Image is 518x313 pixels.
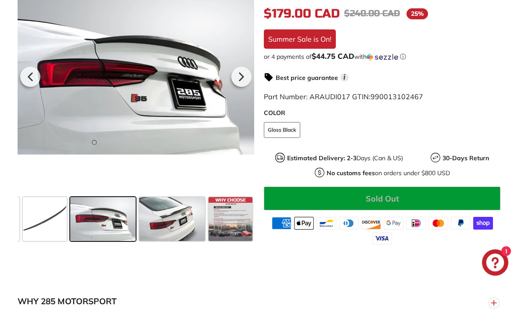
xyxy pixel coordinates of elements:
img: discover [361,217,381,229]
strong: No customs fees [327,169,375,177]
span: 25% [406,8,428,19]
span: 990013102467 [371,92,423,101]
img: ideal [406,217,426,229]
img: shopify_pay [473,217,493,229]
span: Sold Out [366,194,399,204]
span: i [340,73,349,82]
div: or 4 payments of$44.75 CADwithSezzle Click to learn more about Sezzle [264,52,500,61]
p: Days (Can & US) [287,154,403,163]
inbox-online-store-chat: Shopify online store chat [479,249,511,278]
img: Sezzle [367,53,398,61]
img: diners_club [339,217,359,229]
div: Summer Sale is On! [264,29,336,49]
img: american_express [272,217,291,229]
img: google_pay [384,217,403,229]
p: on orders under $800 USD [327,169,450,178]
strong: 30-Days Return [442,154,489,162]
img: visa [372,232,392,245]
span: $179.00 CAD [264,6,340,21]
span: $240.00 CAD [344,8,400,19]
span: $44.75 CAD [312,51,354,61]
img: apple_pay [294,217,314,229]
img: master [428,217,448,229]
strong: Best price guarantee [276,74,338,82]
img: paypal [451,217,471,229]
span: Part Number: ARAUDI017 GTIN: [264,92,423,101]
strong: Estimated Delivery: 2-3 [287,154,356,162]
button: Sold Out [264,187,500,210]
label: COLOR [264,108,500,118]
div: or 4 payments of with [264,52,500,61]
img: bancontact [317,217,336,229]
